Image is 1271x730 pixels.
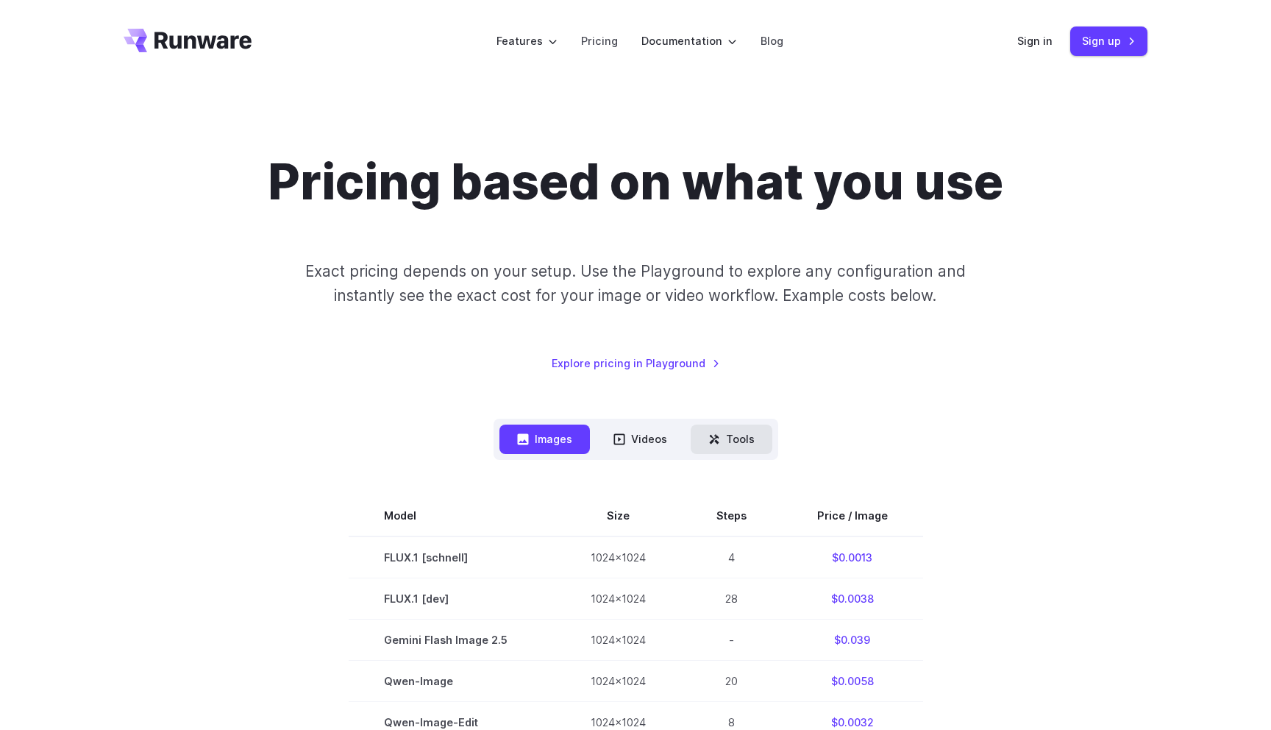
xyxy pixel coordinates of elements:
td: Qwen-Image [349,660,555,701]
button: Tools [691,425,772,453]
td: 20 [681,660,782,701]
td: 28 [681,578,782,619]
td: FLUX.1 [schnell] [349,536,555,578]
td: FLUX.1 [dev] [349,578,555,619]
td: 1024x1024 [555,619,681,660]
span: Gemini Flash Image 2.5 [384,631,520,648]
td: $0.0058 [782,660,923,701]
td: 4 [681,536,782,578]
td: 1024x1024 [555,660,681,701]
a: Blog [761,32,783,49]
a: Go to / [124,29,252,52]
td: $0.0013 [782,536,923,578]
label: Features [496,32,558,49]
label: Documentation [641,32,737,49]
td: - [681,619,782,660]
h1: Pricing based on what you use [268,153,1003,212]
a: Sign in [1017,32,1053,49]
th: Size [555,495,681,536]
td: 1024x1024 [555,578,681,619]
button: Videos [596,425,685,453]
td: 1024x1024 [555,536,681,578]
td: $0.039 [782,619,923,660]
td: $0.0038 [782,578,923,619]
th: Price / Image [782,495,923,536]
button: Images [499,425,590,453]
a: Pricing [581,32,618,49]
a: Explore pricing in Playground [552,355,720,372]
th: Model [349,495,555,536]
a: Sign up [1070,26,1147,55]
p: Exact pricing depends on your setup. Use the Playground to explore any configuration and instantl... [277,259,994,308]
th: Steps [681,495,782,536]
